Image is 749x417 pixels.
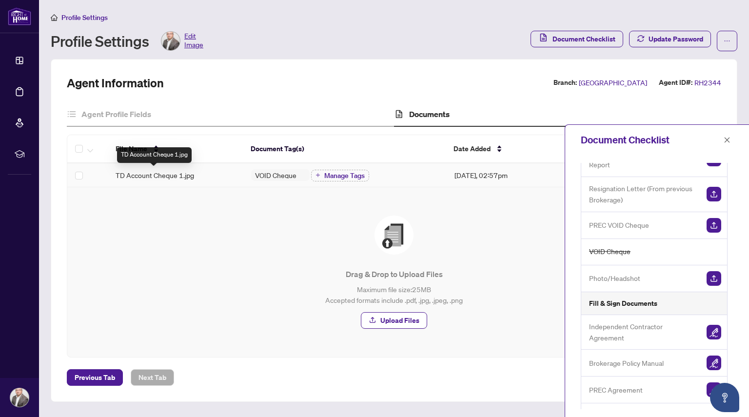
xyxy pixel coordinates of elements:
span: Update Password [649,31,703,47]
span: PREC Agreement [589,384,643,396]
button: Manage Tags [311,170,369,181]
h4: Documents [409,108,450,120]
span: close [724,137,730,143]
div: TD Account Cheque 1.jpg [117,147,192,163]
td: [DATE], 02:57pm [447,163,575,187]
span: Profile Settings [61,13,108,22]
span: PREC VOID Cheque [589,219,649,231]
h5: Fill & Sign Documents [589,298,657,309]
span: Photo/Headshot [589,273,640,284]
span: Edit Image [184,31,203,51]
span: Resignation Letter (From previous Brokerage) [589,183,699,206]
button: Document Checklist [531,31,623,47]
span: File UploadDrag & Drop to Upload FilesMaximum file size:25MBAccepted formats include .pdf, .jpg, ... [79,199,709,345]
th: Date Added [446,135,574,163]
span: plus [315,173,320,178]
div: Profile Settings [51,31,203,51]
img: Upload Document [707,271,721,286]
img: Sign Document [707,382,721,397]
span: Document Checklist [552,31,615,47]
img: Upload Document [707,218,721,233]
button: Upload Files [361,312,427,329]
span: Date Added [453,143,491,154]
img: File Upload [374,216,414,255]
span: VOID Cheque [589,246,631,257]
span: Upload Files [380,313,419,328]
th: File Name [108,135,243,163]
span: ellipsis [724,38,730,44]
img: Sign Document [707,356,721,370]
button: Open asap [710,383,739,412]
button: Next Tab [131,369,174,386]
span: Previous Tab [75,370,115,385]
th: Document Tag(s) [243,135,446,163]
span: VOID Cheque [251,172,300,179]
span: Brokerage Policy Manual [589,357,664,369]
span: home [51,14,58,21]
h2: Agent Information [67,75,164,91]
span: Independent Contractor Agreement [589,321,699,344]
button: Update Password [629,31,711,47]
button: Previous Tab [67,369,123,386]
img: Profile Icon [10,388,29,407]
div: Document Checklist [581,133,721,147]
span: RH2344 [694,77,721,88]
span: Manage Tags [324,172,365,179]
img: Sign Document [707,325,721,339]
label: Agent ID#: [659,77,692,88]
p: Drag & Drop to Upload Files [87,268,701,280]
label: Branch: [553,77,577,88]
span: TD Account Cheque 1.jpg [116,170,194,180]
img: Profile Icon [161,32,180,50]
span: File Name [116,143,147,154]
span: [GEOGRAPHIC_DATA] [579,77,647,88]
p: Maximum file size: 25 MB Accepted formats include .pdf, .jpg, .jpeg, .png [87,284,701,305]
img: Upload Document [707,187,721,201]
img: logo [8,7,31,25]
h4: Agent Profile Fields [81,108,151,120]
